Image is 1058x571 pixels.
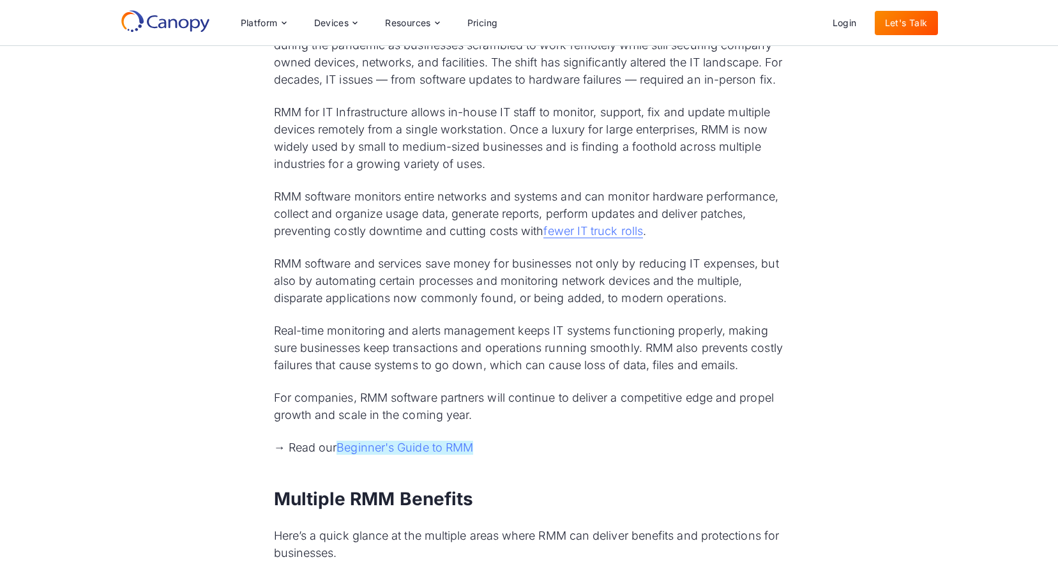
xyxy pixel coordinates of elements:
[274,527,785,561] p: Here’s a quick glance at the multiple areas where RMM can deliver benefits and protections for bu...
[822,11,867,35] a: Login
[274,439,785,456] p: → Read our
[241,19,278,27] div: Platform
[274,188,785,240] p: RMM software monitors entire networks and systems and can monitor hardware performance, collect a...
[375,10,449,36] div: Resources
[274,322,785,374] p: Real-time monitoring and alerts management keeps IT systems functioning properly, making sure bus...
[314,19,349,27] div: Devices
[304,10,368,36] div: Devices
[274,255,785,307] p: RMM software and services save money for businesses not only by reducing IT expenses, but also by...
[336,441,473,455] a: Beginner's Guide to RMM
[457,11,508,35] a: Pricing
[274,103,785,172] p: RMM for IT Infrastructure allows in-house IT staff to monitor, support, fix and update multiple d...
[385,19,431,27] div: Resources
[230,10,296,36] div: Platform
[543,224,643,238] a: fewer IT truck rolls
[875,11,938,35] a: Let's Talk
[274,488,474,510] strong: Multiple RMM Benefits
[274,389,785,423] p: For companies, RMM software partners will continue to deliver a competitive edge and propel growt...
